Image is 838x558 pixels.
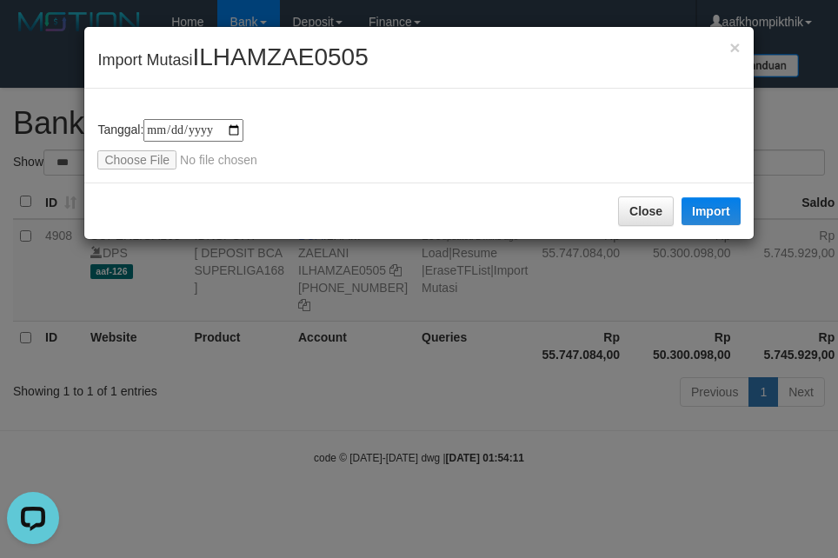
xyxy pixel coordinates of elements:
div: Tanggal: [97,119,740,169]
button: Import [682,197,741,225]
button: Close [729,38,740,56]
span: Import Mutasi [97,51,368,69]
span: ILHAMZAE0505 [192,43,368,70]
button: Open LiveChat chat widget [7,7,59,59]
button: Close [618,196,674,226]
span: × [729,37,740,57]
